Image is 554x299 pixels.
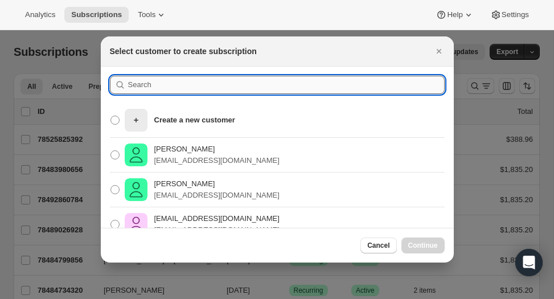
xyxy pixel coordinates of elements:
button: Analytics [18,7,62,23]
p: [PERSON_NAME] [154,178,280,190]
button: Help [429,7,481,23]
p: [EMAIL_ADDRESS][DOMAIN_NAME] [154,213,280,224]
button: Tools [131,7,174,23]
span: Tools [138,10,155,19]
button: Cancel [360,237,396,253]
span: Subscriptions [71,10,122,19]
p: [EMAIL_ADDRESS][DOMAIN_NAME] [154,155,280,166]
p: [PERSON_NAME] [154,144,280,155]
span: Analytics [25,10,55,19]
span: Settings [502,10,529,19]
h2: Select customer to create subscription [110,46,257,57]
span: Cancel [367,241,389,250]
div: Open Intercom Messenger [515,249,543,276]
p: [EMAIL_ADDRESS][DOMAIN_NAME] [154,224,280,236]
button: Close [431,43,447,59]
p: Create a new customer [154,114,235,126]
span: Help [447,10,462,19]
button: Settings [483,7,536,23]
input: Search [128,76,445,94]
button: Subscriptions [64,7,129,23]
p: [EMAIL_ADDRESS][DOMAIN_NAME] [154,190,280,201]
